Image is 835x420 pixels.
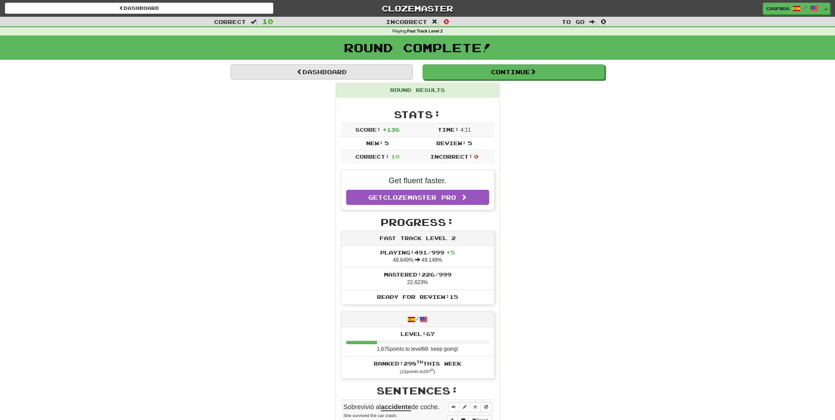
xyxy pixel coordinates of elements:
[448,402,459,412] button: Play sentence audio
[766,6,789,11] span: cogfrog
[446,249,455,255] span: + 5
[436,140,466,146] span: Review:
[344,403,440,411] span: Sobrevivió al de coche.
[366,140,383,146] span: New:
[562,18,585,25] span: To go
[346,175,489,186] p: Get fluent faster.
[431,368,434,372] sup: th
[589,19,596,25] span: :
[341,217,494,228] h2: Progress:
[5,3,273,14] a: Dashboard
[386,18,427,25] span: Incorrect
[391,153,400,160] span: 10
[407,29,443,33] strong: Fast Track Level 2
[430,153,473,160] span: Incorrect:
[470,402,481,412] button: Toggle favorite
[336,83,499,98] div: Round Results
[214,18,246,25] span: Correct
[763,3,822,14] a: cogfrog /
[438,126,459,133] span: Time:
[231,64,413,79] a: Dashboard
[355,126,381,133] span: Score:
[380,249,455,255] span: Playing: 491 / 999
[444,17,449,25] span: 0
[251,19,258,25] span: :
[481,402,492,412] button: Toggle ignore
[2,41,833,54] h1: Round Complete!
[374,360,461,366] span: Ranked: 298 this week
[383,194,456,201] span: Clozemaster Pro
[381,403,411,411] u: accidente
[423,64,605,79] button: Continue
[474,153,478,160] span: 0
[355,153,389,160] span: Correct:
[341,312,494,327] div: /
[341,231,494,246] div: Fast Track Level 2
[804,5,807,10] span: /
[601,17,606,25] span: 0
[461,127,471,133] span: 4 : 11
[344,413,398,418] small: She survived the car crash.
[448,402,492,412] div: Sentence controls
[383,126,400,133] span: + 136
[385,140,389,146] span: 5
[341,327,494,357] li: 1,675 points to level 68 - keep going!
[346,190,489,205] a: GetClozemaster Pro
[283,3,552,14] a: Clozemaster
[377,294,458,300] span: Ready for Review: 15
[432,19,439,25] span: :
[341,267,494,290] li: 22.623%
[400,369,435,374] small: ( 12 points to 297 )
[262,17,273,25] span: 10
[401,331,435,337] span: Level: 67
[416,360,423,364] sup: th
[468,140,472,146] span: 5
[341,385,494,396] h2: Sentences:
[459,402,470,412] button: Edit sentence
[341,246,494,268] li: 48.649% 49.149%
[341,109,494,120] h2: Stats:
[384,271,451,277] span: Mastered: 226 / 999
